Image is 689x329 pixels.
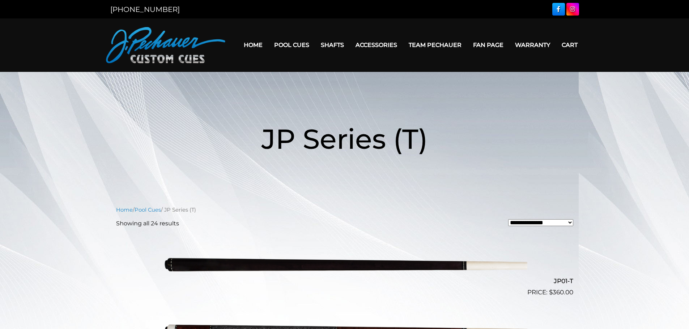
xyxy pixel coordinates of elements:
[116,219,179,228] p: Showing all 24 results
[106,27,225,63] img: Pechauer Custom Cues
[116,234,573,297] a: JP01-T $360.00
[268,36,315,54] a: Pool Cues
[238,36,268,54] a: Home
[116,274,573,288] h2: JP01-T
[135,207,161,213] a: Pool Cues
[261,122,428,156] span: JP Series (T)
[556,36,583,54] a: Cart
[549,289,553,296] span: $
[315,36,350,54] a: Shafts
[110,5,180,14] a: [PHONE_NUMBER]
[403,36,467,54] a: Team Pechauer
[509,36,556,54] a: Warranty
[467,36,509,54] a: Fan Page
[116,207,133,213] a: Home
[508,219,573,226] select: Shop order
[350,36,403,54] a: Accessories
[549,289,573,296] bdi: 360.00
[162,234,527,294] img: JP01-T
[116,206,573,214] nav: Breadcrumb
